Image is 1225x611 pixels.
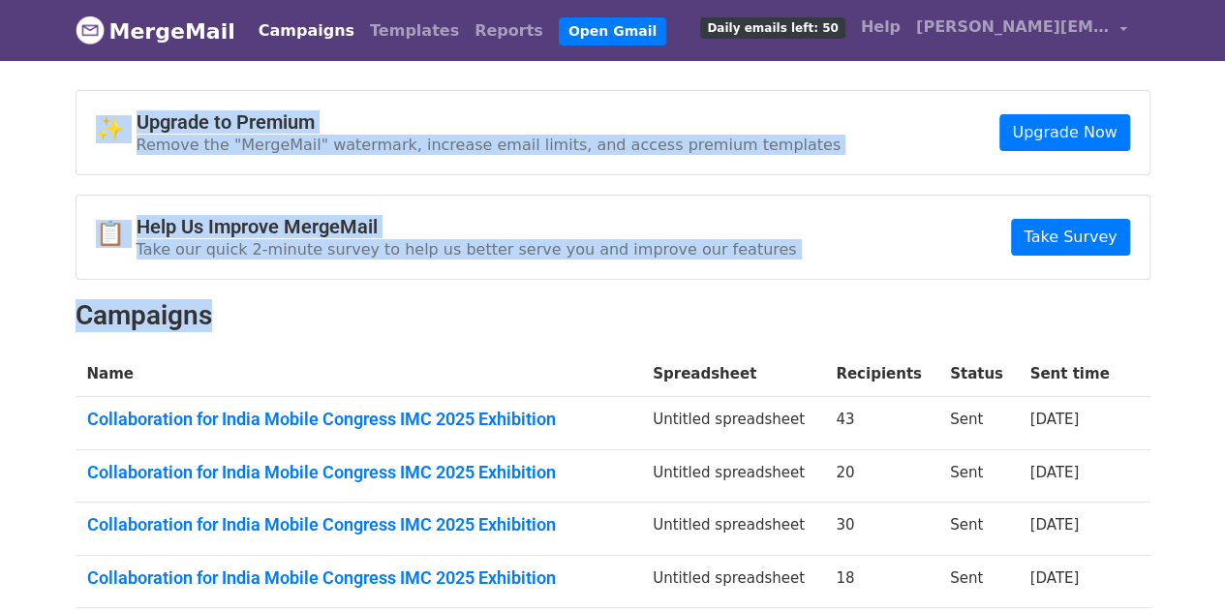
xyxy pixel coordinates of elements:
[1029,569,1079,587] a: [DATE]
[853,8,908,46] a: Help
[1029,516,1079,534] a: [DATE]
[559,17,666,46] a: Open Gmail
[137,215,797,238] h4: Help Us Improve MergeMail
[824,449,938,503] td: 20
[938,351,1018,397] th: Status
[96,220,137,248] span: 📋
[641,449,824,503] td: Untitled spreadsheet
[824,555,938,608] td: 18
[96,115,137,143] span: ✨
[938,449,1018,503] td: Sent
[824,397,938,450] td: 43
[1011,219,1129,256] a: Take Survey
[1018,351,1125,397] th: Sent time
[916,15,1110,39] span: [PERSON_NAME][EMAIL_ADDRESS][DOMAIN_NAME]
[824,351,938,397] th: Recipients
[76,299,1150,332] h2: Campaigns
[824,503,938,556] td: 30
[76,351,642,397] th: Name
[641,555,824,608] td: Untitled spreadsheet
[692,8,852,46] a: Daily emails left: 50
[467,12,551,50] a: Reports
[137,239,797,260] p: Take our quick 2-minute survey to help us better serve you and improve our features
[362,12,467,50] a: Templates
[938,397,1018,450] td: Sent
[938,555,1018,608] td: Sent
[251,12,362,50] a: Campaigns
[137,135,842,155] p: Remove the "MergeMail" watermark, increase email limits, and access premium templates
[700,17,844,39] span: Daily emails left: 50
[76,15,105,45] img: MergeMail logo
[908,8,1135,53] a: [PERSON_NAME][EMAIL_ADDRESS][DOMAIN_NAME]
[1128,518,1225,611] iframe: Chat Widget
[1029,464,1079,481] a: [DATE]
[999,114,1129,151] a: Upgrade Now
[87,514,630,535] a: Collaboration for India Mobile Congress IMC 2025 Exhibition
[137,110,842,134] h4: Upgrade to Premium
[938,503,1018,556] td: Sent
[641,351,824,397] th: Spreadsheet
[76,11,235,51] a: MergeMail
[641,503,824,556] td: Untitled spreadsheet
[87,409,630,430] a: Collaboration for India Mobile Congress IMC 2025 Exhibition
[641,397,824,450] td: Untitled spreadsheet
[87,462,630,483] a: Collaboration for India Mobile Congress IMC 2025 Exhibition
[1029,411,1079,428] a: [DATE]
[87,567,630,589] a: Collaboration for India Mobile Congress IMC 2025 Exhibition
